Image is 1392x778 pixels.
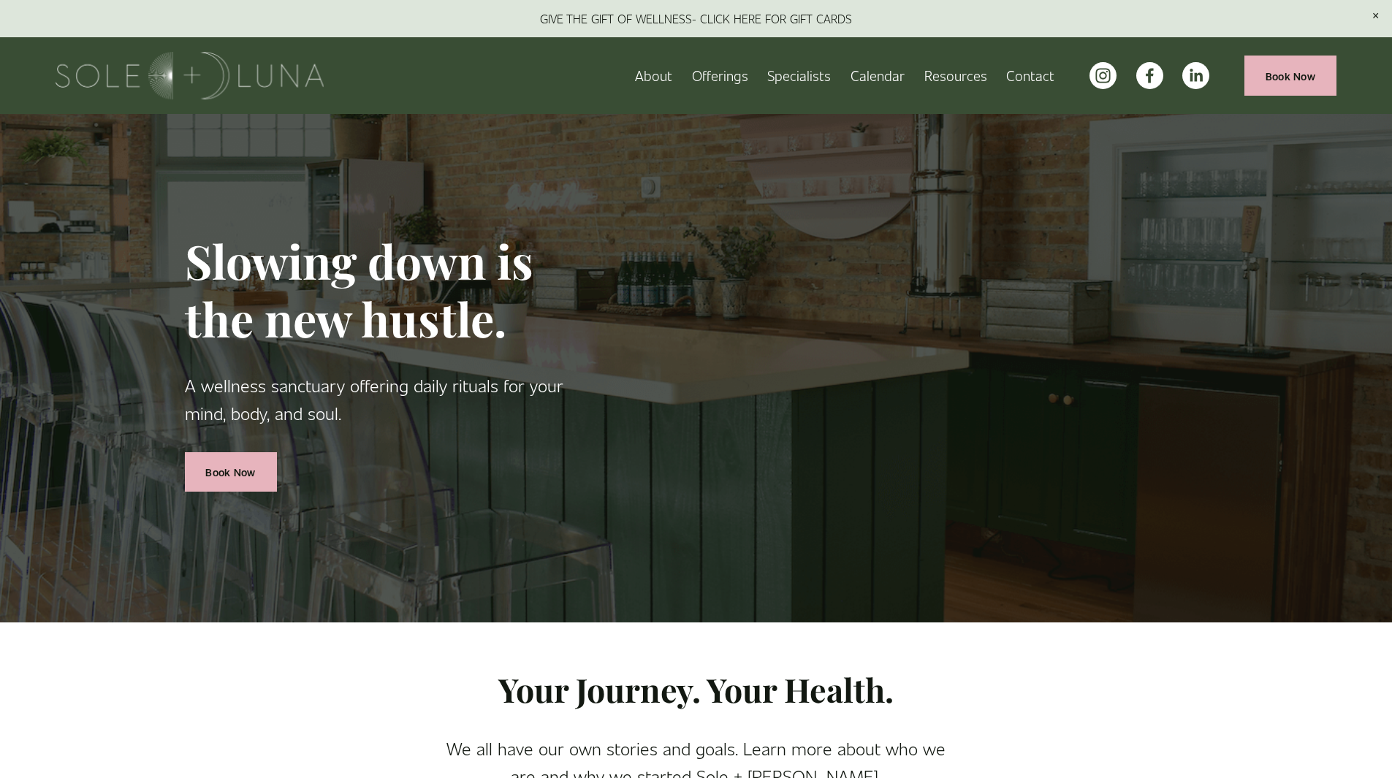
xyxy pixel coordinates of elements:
[1182,62,1209,89] a: LinkedIn
[185,452,277,492] a: Book Now
[185,232,607,348] h1: Slowing down is the new hustle.
[924,64,987,87] span: Resources
[692,63,748,88] a: folder dropdown
[924,63,987,88] a: folder dropdown
[1136,62,1163,89] a: facebook-unauth
[498,668,894,711] strong: Your Journey. Your Health.
[185,371,607,427] p: A wellness sanctuary offering daily rituals for your mind, body, and soul.
[1089,62,1117,89] a: instagram-unauth
[1006,63,1054,88] a: Contact
[851,63,905,88] a: Calendar
[692,64,748,87] span: Offerings
[1244,56,1336,96] a: Book Now
[635,63,672,88] a: About
[56,52,324,99] img: Sole + Luna
[767,63,831,88] a: Specialists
